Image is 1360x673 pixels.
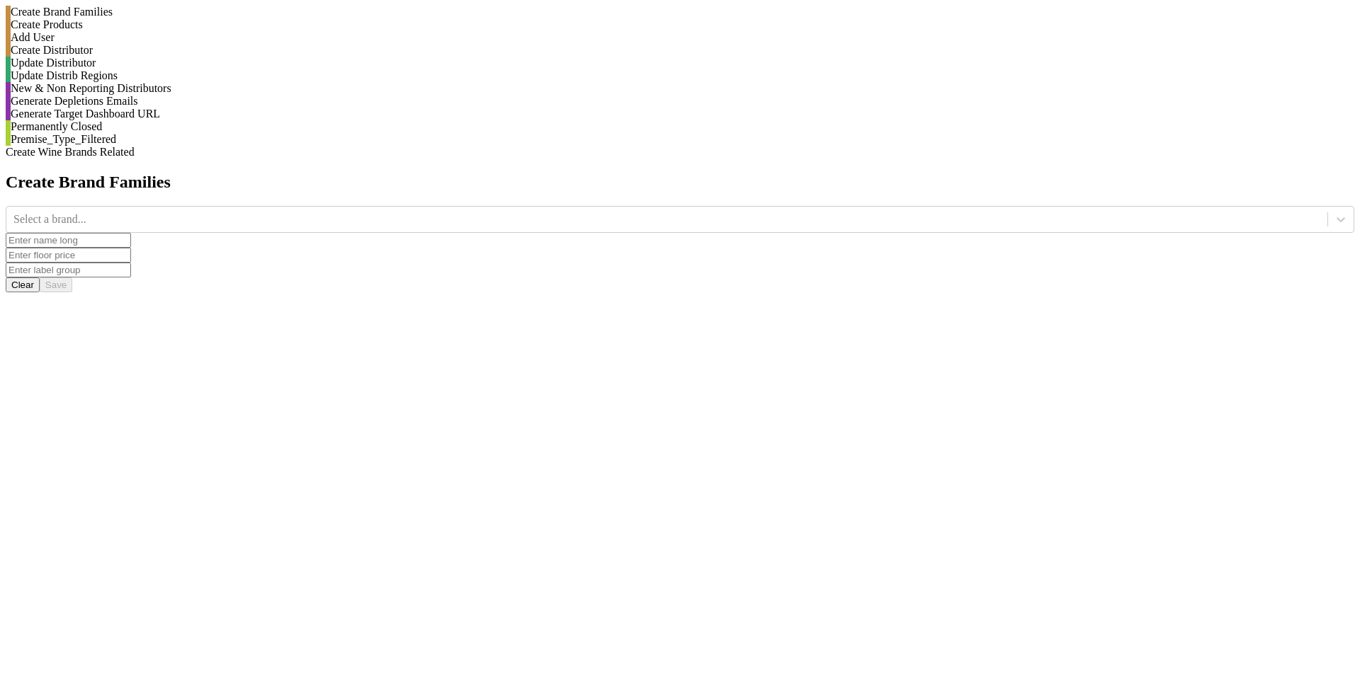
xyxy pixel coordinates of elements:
[6,173,1354,192] h2: Create Brand Families
[11,69,1354,82] div: Update Distrib Regions
[6,233,131,248] input: Enter name long
[11,6,1354,18] div: Create Brand Families
[11,31,1354,44] div: Add User
[11,95,1354,108] div: Generate Depletions Emails
[40,277,72,292] button: Save
[11,133,1354,146] div: Premise_Type_Filtered
[11,57,1354,69] div: Update Distributor
[6,263,131,277] input: Enter label group
[11,120,1354,133] div: Permanently Closed
[11,18,1354,31] div: Create Products
[6,277,40,292] button: Clear
[11,108,1354,120] div: Generate Target Dashboard URL
[6,248,131,263] input: Enter floor price
[6,146,1354,159] div: Create Wine Brands Related
[11,44,1354,57] div: Create Distributor
[11,82,1354,95] div: New & Non Reporting Distributors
